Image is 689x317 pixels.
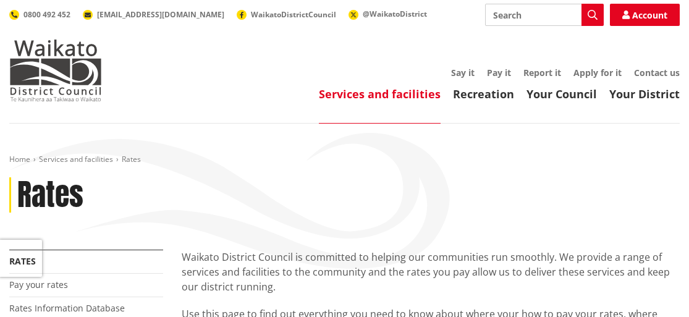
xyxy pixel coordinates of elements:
a: Home [9,154,30,164]
img: Waikato District Council - Te Kaunihera aa Takiwaa o Waikato [9,40,102,101]
a: Report it [523,67,561,78]
a: [EMAIL_ADDRESS][DOMAIN_NAME] [83,9,224,20]
nav: breadcrumb [9,154,680,165]
a: Services and facilities [319,87,441,101]
a: 0800 492 452 [9,9,70,20]
a: Account [610,4,680,26]
input: Search input [485,4,604,26]
span: Rates [122,154,141,164]
a: Recreation [453,87,514,101]
p: Waikato District Council is committed to helping our communities run smoothly. We provide a range... [182,250,680,294]
span: WaikatoDistrictCouncil [251,9,336,20]
a: Say it [451,67,475,78]
h1: Rates [17,177,83,213]
span: [EMAIL_ADDRESS][DOMAIN_NAME] [97,9,224,20]
span: 0800 492 452 [23,9,70,20]
a: Apply for it [573,67,622,78]
a: Pay your rates [9,279,68,290]
span: @WaikatoDistrict [363,9,427,19]
a: Your District [609,87,680,101]
a: Rates Information Database [9,302,125,314]
a: Contact us [634,67,680,78]
a: Your Council [526,87,597,101]
a: WaikatoDistrictCouncil [237,9,336,20]
a: Pay it [487,67,511,78]
a: @WaikatoDistrict [349,9,427,19]
a: Services and facilities [39,154,113,164]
